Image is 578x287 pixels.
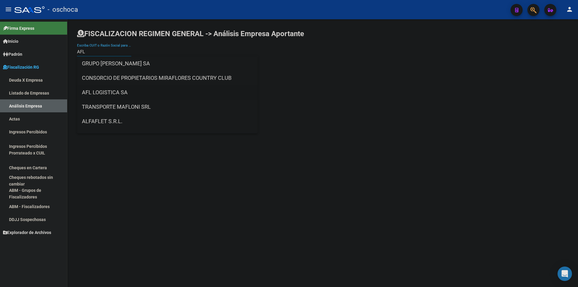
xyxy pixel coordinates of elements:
span: Firma Express [3,25,34,32]
mat-icon: menu [5,6,12,13]
span: ALFAFLET S.R.L. [82,114,253,129]
span: GRUPO [PERSON_NAME] SA [82,56,253,71]
span: Fiscalización RG [3,64,39,70]
h1: FISCALIZACION REGIMEN GENERAL -> Análisis Empresa Aportante [77,29,304,39]
span: Explorador de Archivos [3,229,51,236]
span: Padrón [3,51,22,58]
span: CONSORCIO DE PROPIETARIOS MIRAFLORES COUNTRY CLUB [82,71,253,85]
span: - oschoca [48,3,78,16]
div: Open Intercom Messenger [558,267,572,281]
span: Inicio [3,38,18,45]
span: TRANSPORTE MAFLONI SRL [82,100,253,114]
span: DAFLA LOGISTICA SRL [82,129,253,143]
span: AFL LOGISTICA SA [82,85,253,100]
mat-icon: person [566,6,573,13]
